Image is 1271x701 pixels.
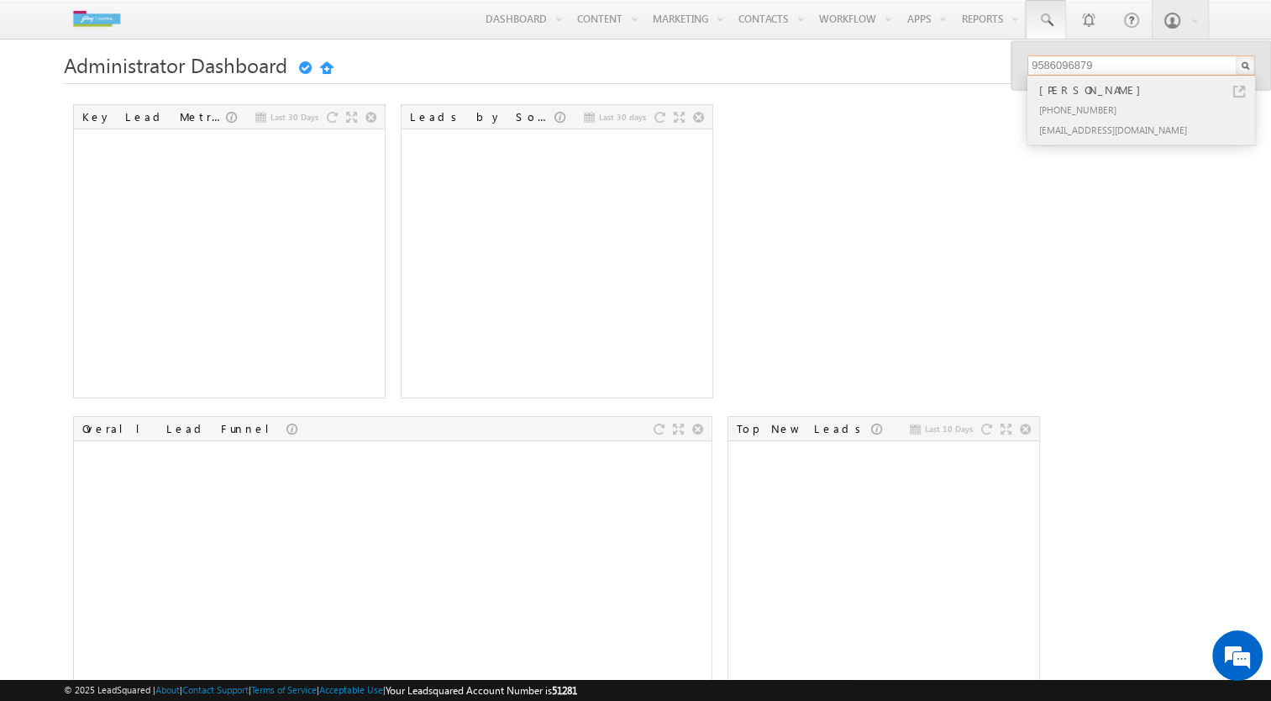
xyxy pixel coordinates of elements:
[64,683,577,698] span: © 2025 LeadSquared | | | | |
[182,684,249,695] a: Contact Support
[155,684,180,695] a: About
[1036,99,1261,119] div: [PHONE_NUMBER]
[319,684,383,695] a: Acceptable Use
[737,421,871,436] div: Top New Leads
[64,51,287,78] span: Administrator Dashboard
[64,4,129,34] img: Custom Logo
[386,684,577,697] span: Your Leadsquared Account Number is
[599,109,646,124] span: Last 30 days
[251,684,317,695] a: Terms of Service
[410,109,554,124] div: Leads by Sources
[552,684,577,697] span: 51281
[925,421,973,436] span: Last 10 Days
[270,109,318,124] span: Last 30 Days
[1036,81,1261,99] div: [PERSON_NAME]
[1036,119,1261,140] div: [EMAIL_ADDRESS][DOMAIN_NAME]
[82,109,226,124] div: Key Lead Metrics
[82,421,286,436] div: Overall Lead Funnel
